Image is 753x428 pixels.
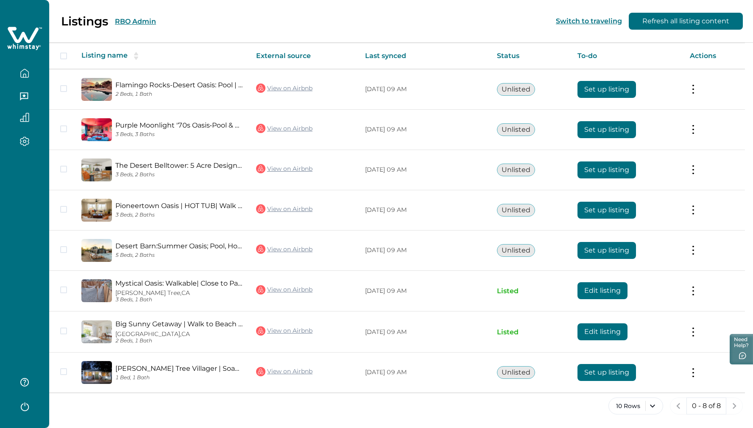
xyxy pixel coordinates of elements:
[577,242,636,259] button: Set up listing
[115,279,243,287] a: Mystical Oasis: Walkable| Close to Park| Hot Tub
[115,161,243,170] a: The Desert Belltower: 5 Acre Designer Retreat
[490,43,571,69] th: Status
[365,85,483,94] p: [DATE] 09 AM
[81,361,112,384] img: propertyImage_Joshua Tree Villager | Soak Under The Stars
[115,121,243,129] a: Purple Moonlight '70s Oasis•Pool & Spa • Game Room
[115,338,243,344] p: 2 Beds, 1 Bath
[365,206,483,214] p: [DATE] 09 AM
[497,204,535,217] button: Unlisted
[497,123,535,136] button: Unlisted
[115,212,243,218] p: 3 Beds, 2 Baths
[365,166,483,174] p: [DATE] 09 AM
[81,118,112,141] img: propertyImage_Purple Moonlight '70s Oasis•Pool & Spa • Game Room
[256,284,312,295] a: View on Airbnb
[577,161,636,178] button: Set up listing
[256,163,312,174] a: View on Airbnb
[115,131,243,138] p: 3 Beds, 3 Baths
[81,78,112,101] img: propertyImage_Flamingo Rocks-Desert Oasis: Pool | Spa | Rec Room
[115,331,243,338] p: [GEOGRAPHIC_DATA], CA
[115,364,243,372] a: [PERSON_NAME] Tree Villager | Soak Under The Stars
[365,328,483,336] p: [DATE] 09 AM
[115,17,156,25] button: RBO Admin
[577,323,627,340] button: Edit listing
[115,320,243,328] a: Big Sunny Getaway | Walk to Beach & Downtown
[577,121,636,138] button: Set up listing
[115,289,243,297] p: [PERSON_NAME] Tree, CA
[249,43,358,69] th: External source
[358,43,490,69] th: Last synced
[577,81,636,98] button: Set up listing
[115,252,243,258] p: 5 Beds, 2 Baths
[608,397,663,414] button: 10 Rows
[81,158,112,181] img: propertyImage_The Desert Belltower: 5 Acre Designer Retreat
[75,43,249,69] th: Listing name
[115,202,243,210] a: Pioneertown Oasis | HOT TUB| Walk To Pappys
[365,125,483,134] p: [DATE] 09 AM
[81,320,112,343] img: propertyImage_Big Sunny Getaway | Walk to Beach & Downtown
[692,402,721,410] p: 0 - 8 of 8
[497,164,535,176] button: Unlisted
[128,52,145,60] button: sorting
[556,17,622,25] button: Switch to traveling
[81,239,112,262] img: propertyImage_Desert Barn:Summer Oasis; Pool, Hot Tub, Game Room
[365,368,483,377] p: [DATE] 09 AM
[115,172,243,178] p: 3 Beds, 2 Baths
[115,91,243,97] p: 2 Beds, 1 Bath
[256,244,312,255] a: View on Airbnb
[115,81,243,89] a: Flamingo Rocks-Desert Oasis: Pool | Spa | Rec Room
[115,242,243,250] a: Desert Barn:Summer Oasis; Pool, Hot Tub, Game Room
[115,297,243,303] p: 3 Beds, 1 Bath
[670,397,687,414] button: previous page
[497,287,564,295] p: Listed
[577,202,636,219] button: Set up listing
[256,325,312,336] a: View on Airbnb
[256,366,312,377] a: View on Airbnb
[497,244,535,257] button: Unlisted
[497,83,535,96] button: Unlisted
[256,83,312,94] a: View on Airbnb
[726,397,743,414] button: next page
[256,123,312,134] a: View on Airbnb
[256,203,312,214] a: View on Airbnb
[571,43,683,69] th: To-do
[81,279,112,302] img: propertyImage_Mystical Oasis: Walkable| Close to Park| Hot Tub
[686,397,726,414] button: 0 - 8 of 8
[365,246,483,255] p: [DATE] 09 AM
[683,43,745,69] th: Actions
[115,375,243,381] p: 1 Bed, 1 Bath
[61,14,108,28] p: Listings
[497,366,535,379] button: Unlisted
[629,13,743,30] button: Refresh all listing content
[497,328,564,336] p: Listed
[577,282,627,299] button: Edit listing
[81,199,112,222] img: propertyImage_Pioneertown Oasis | HOT TUB| Walk To Pappys
[577,364,636,381] button: Set up listing
[365,287,483,295] p: [DATE] 09 AM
